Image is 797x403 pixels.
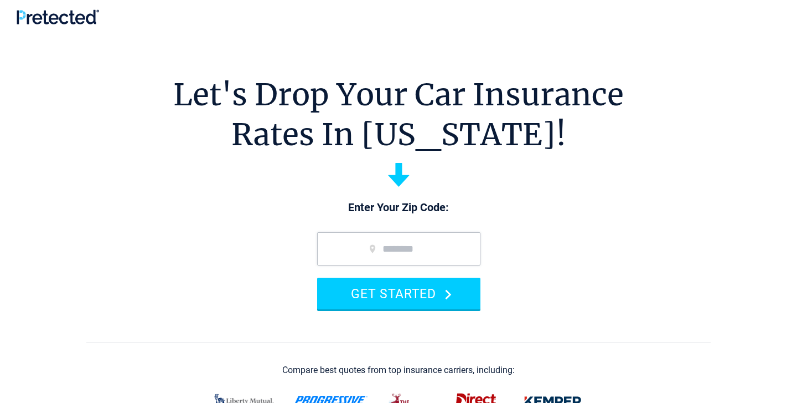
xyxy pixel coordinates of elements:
[317,278,480,309] button: GET STARTED
[317,232,480,266] input: zip code
[173,75,624,155] h1: Let's Drop Your Car Insurance Rates In [US_STATE]!
[17,9,99,24] img: Pretected Logo
[282,365,515,375] div: Compare best quotes from top insurance carriers, including:
[306,200,491,216] p: Enter Your Zip Code:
